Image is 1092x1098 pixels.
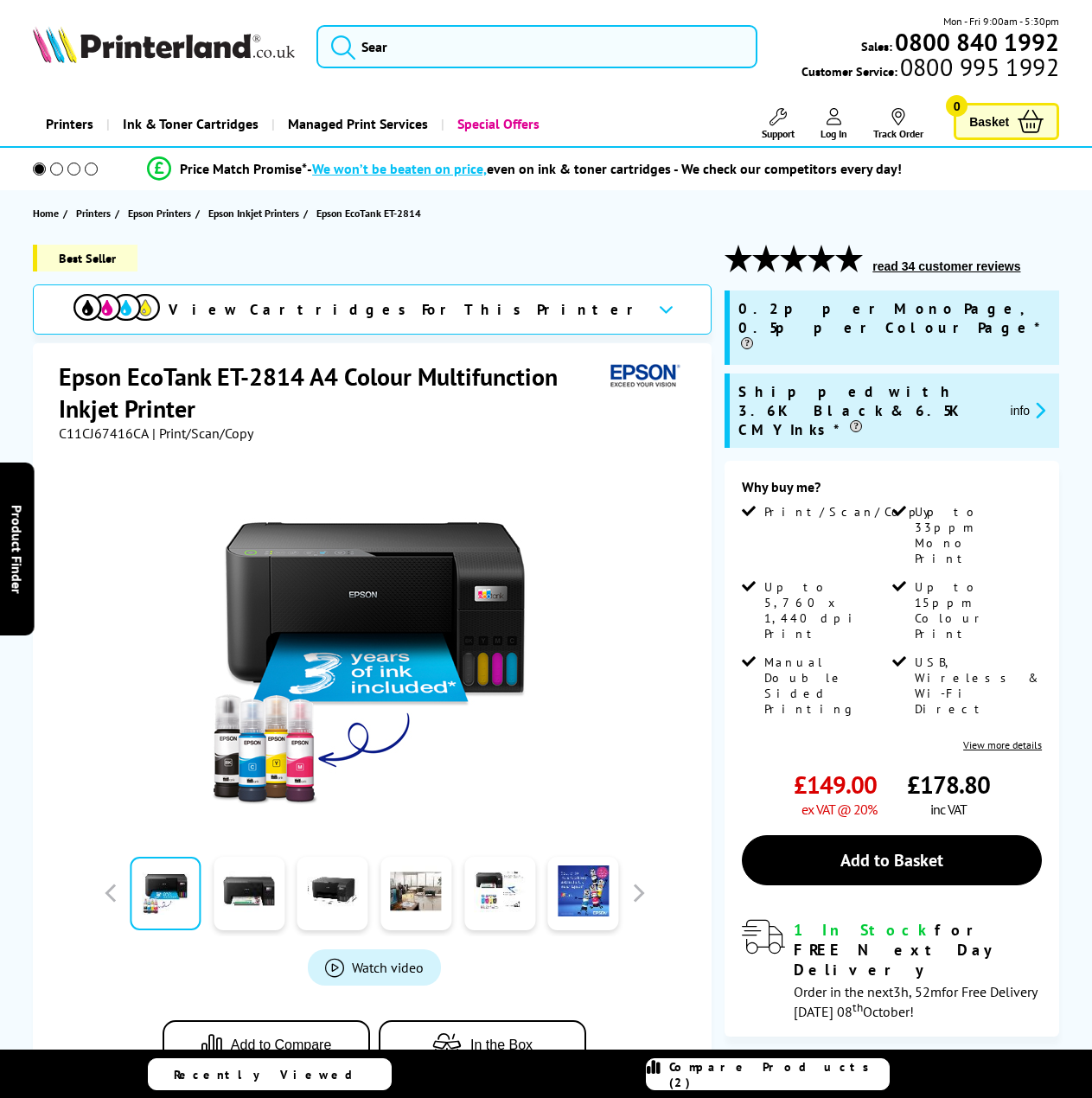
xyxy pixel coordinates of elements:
[33,26,295,67] a: Printerland Logo
[915,504,1039,566] span: Up to 33ppm Mono Print
[163,1020,370,1069] button: Add to Compare
[915,579,1039,642] span: Up to 15ppm Colour Print
[9,505,26,594] span: Product Finder
[764,579,889,642] span: Up to 5,760 x 1,440 dpi Print
[794,983,1037,1020] span: Order in the next for Free Delivery [DATE] 08 October!
[208,204,303,222] a: Epson Inkjet Printers
[205,476,544,815] img: Epson EcoTank ET-2814
[180,160,307,177] span: Price Match Promise*
[873,108,923,140] a: Track Order
[762,108,795,140] a: Support
[316,204,425,222] a: Epson EcoTank ET-2814
[307,160,902,177] div: - even on ink & toner cartridges - We check our competitors every day!
[963,738,1042,751] a: View more details
[379,1020,586,1069] button: In the Box
[76,204,115,222] a: Printers
[897,59,1059,75] span: 0800 995 1992
[123,102,259,146] span: Ink & Toner Cartridges
[174,1067,370,1082] span: Recently Viewed
[892,34,1059,50] a: 0800 840 1992
[930,801,967,818] span: inc VAT
[738,299,1050,356] span: 0.2p per Mono Page, 0.5p per Colour Page*
[801,59,1059,80] span: Customer Service:
[441,102,552,146] a: Special Offers
[148,1058,392,1090] a: Recently Viewed
[603,361,683,393] img: Epson
[794,769,877,801] span: £149.00
[915,654,1039,717] span: USB, Wireless & Wi-Fi Direct
[316,204,421,222] span: Epson EcoTank ET-2814
[76,204,111,222] span: Printers
[169,300,644,319] span: View Cartridges For This Printer
[893,983,942,1000] span: 3h, 52m
[742,478,1042,504] div: Why buy me?
[762,127,795,140] span: Support
[316,25,757,68] input: Sear
[764,654,889,717] span: Manual Double Sided Printing
[821,127,847,140] span: Log In
[742,920,1042,1019] div: modal_delivery
[969,110,1009,133] span: Basket
[794,920,1042,980] div: for FREE Next Day Delivery
[59,361,603,425] h1: Epson EcoTank ET-2814 A4 Colour Multifunction Inkjet Printer
[33,102,106,146] a: Printers
[59,425,149,442] span: C11CJ67416CA
[128,204,195,222] a: Epson Printers
[33,204,59,222] span: Home
[946,95,967,117] span: 0
[794,920,935,940] span: 1 In Stock
[853,999,863,1015] sup: th
[801,801,877,818] span: ex VAT @ 20%
[646,1058,890,1090] a: Compare Products (2)
[738,382,996,439] span: Shipped with 3.6K Black & 6.5K CMY Inks*
[943,13,1059,29] span: Mon - Fri 9:00am - 5:30pm
[308,949,441,986] a: Product_All_Videos
[33,204,63,222] a: Home
[861,38,892,54] span: Sales:
[954,103,1059,140] a: Basket 0
[867,259,1025,274] button: read 34 customer reviews
[669,1059,889,1090] span: Compare Products (2)
[231,1037,332,1053] span: Add to Compare
[128,204,191,222] span: Epson Printers
[106,102,271,146] a: Ink & Toner Cartridges
[470,1037,533,1053] span: In the Box
[33,26,295,63] img: Printerland Logo
[352,959,424,976] span: Watch video
[33,245,137,271] span: Best Seller
[895,26,1059,58] b: 0800 840 1992
[271,102,441,146] a: Managed Print Services
[821,108,847,140] a: Log In
[73,294,160,321] img: View Cartridges
[907,769,990,801] span: £178.80
[9,154,1040,184] li: modal_Promise
[152,425,253,442] span: | Print/Scan/Copy
[312,160,487,177] span: We won’t be beaten on price,
[208,204,299,222] span: Epson Inkjet Printers
[1006,400,1051,420] button: promo-description
[764,504,942,520] span: Print/Scan/Copy
[742,835,1042,885] a: Add to Basket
